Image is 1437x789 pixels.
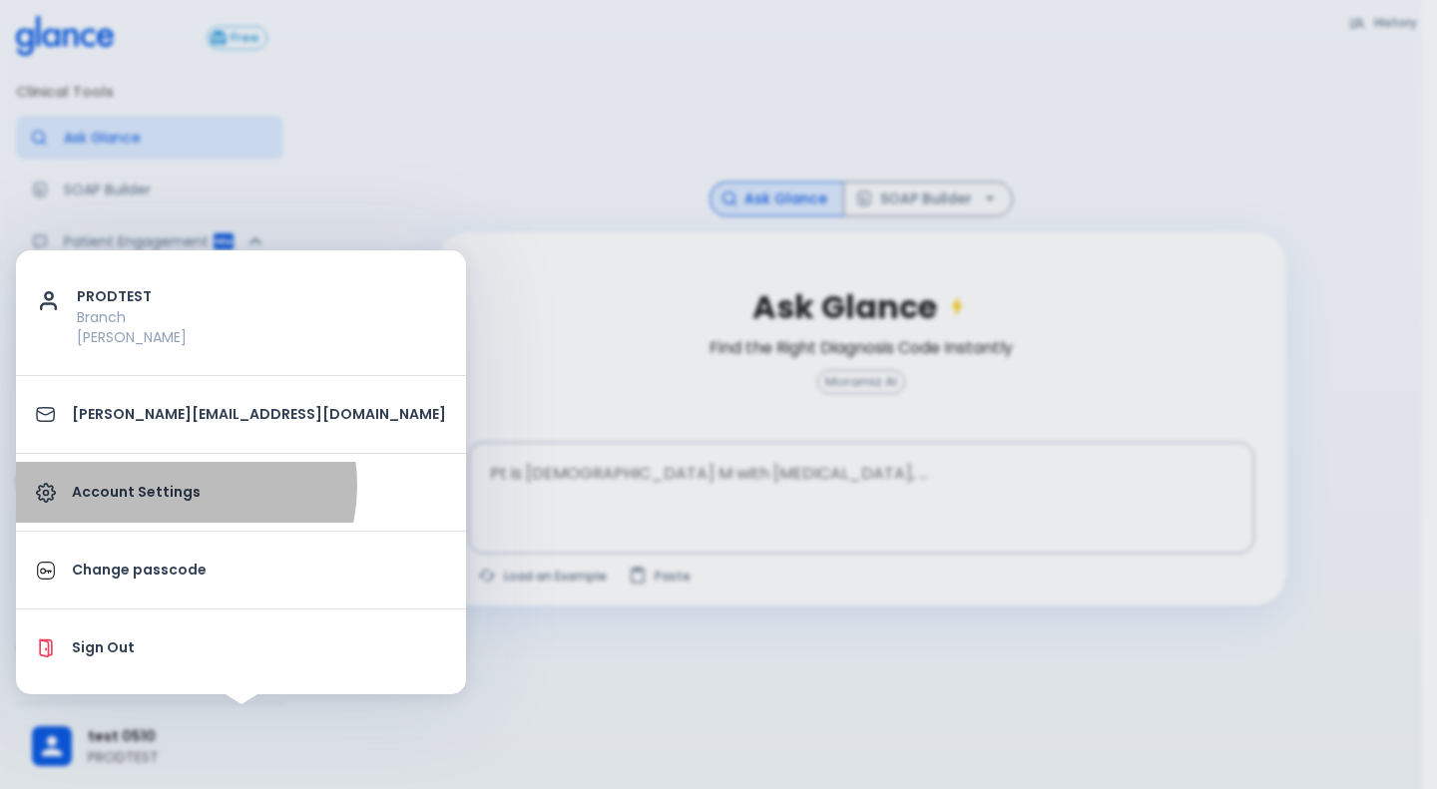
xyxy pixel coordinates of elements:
[72,482,446,503] p: Account Settings
[72,404,446,425] p: [PERSON_NAME][EMAIL_ADDRESS][DOMAIN_NAME]
[72,560,446,581] p: Change passcode
[77,307,446,327] p: Branch
[77,286,446,307] p: PRODTEST
[72,637,446,658] p: Sign Out
[77,327,446,347] p: [PERSON_NAME]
